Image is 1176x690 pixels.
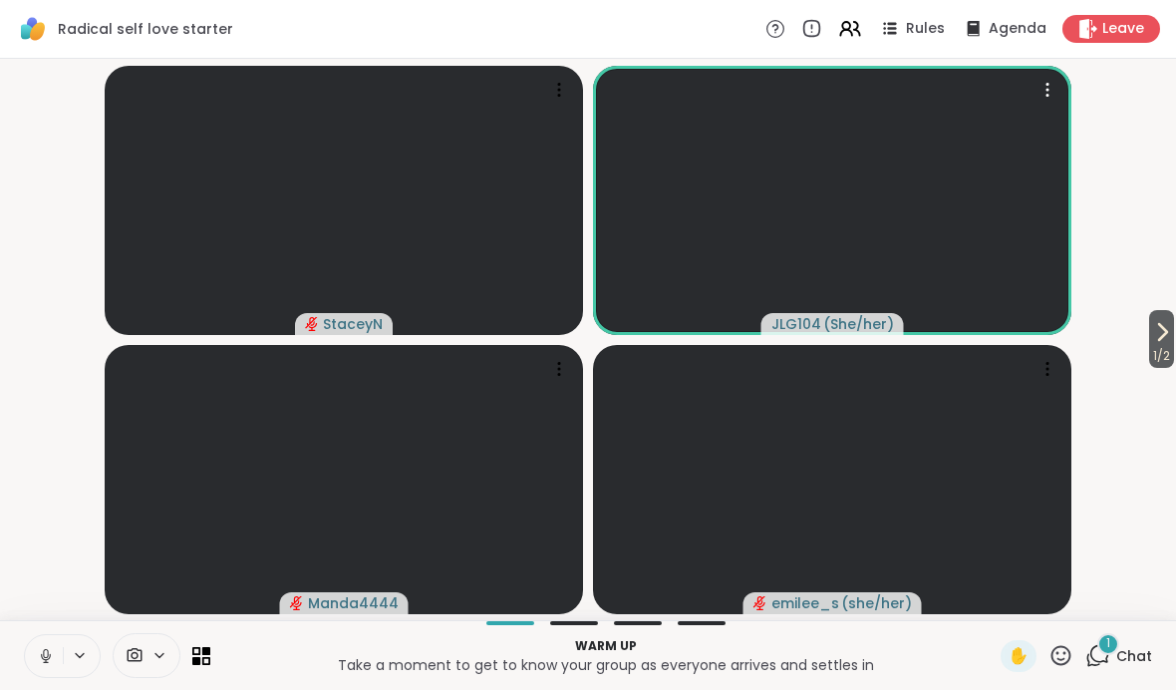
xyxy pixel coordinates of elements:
[1102,19,1144,39] span: Leave
[305,317,319,331] span: audio-muted
[323,314,383,334] span: StaceyN
[1116,646,1152,666] span: Chat
[1009,644,1029,668] span: ✋
[841,593,912,613] span: ( she/her )
[771,593,839,613] span: emilee_s
[222,637,989,655] p: Warm up
[753,596,767,610] span: audio-muted
[1149,344,1174,368] span: 1 / 2
[1149,310,1174,368] button: 1/2
[771,314,821,334] span: JLG104
[308,593,399,613] span: Manda4444
[823,314,894,334] span: ( She/her )
[1106,635,1110,652] span: 1
[989,19,1046,39] span: Agenda
[16,12,50,46] img: ShareWell Logomark
[906,19,945,39] span: Rules
[58,19,233,39] span: Radical self love starter
[222,655,989,675] p: Take a moment to get to know your group as everyone arrives and settles in
[290,596,304,610] span: audio-muted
